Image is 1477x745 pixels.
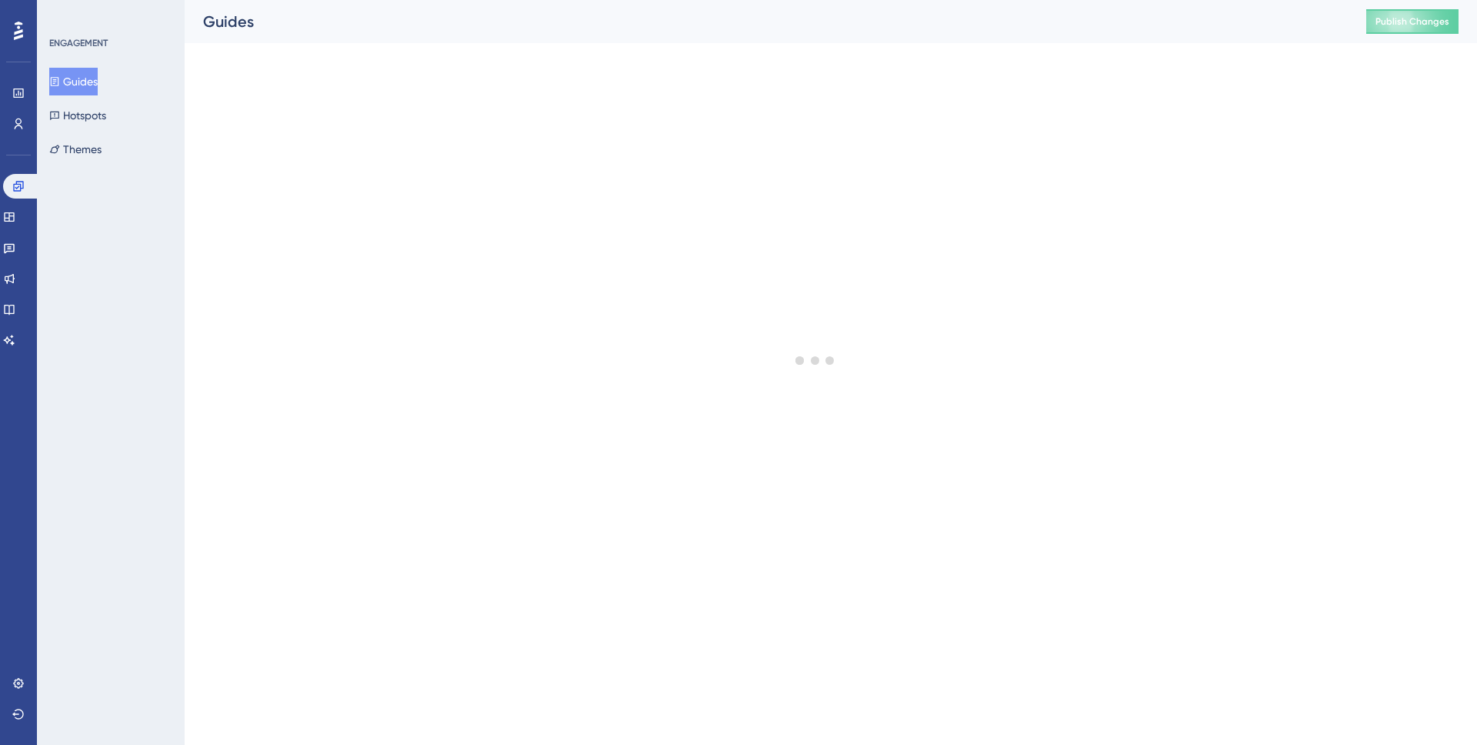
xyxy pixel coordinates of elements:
[49,68,98,95] button: Guides
[49,102,106,129] button: Hotspots
[1375,15,1449,28] span: Publish Changes
[1366,9,1459,34] button: Publish Changes
[49,135,102,163] button: Themes
[49,37,108,49] div: ENGAGEMENT
[203,11,1328,32] div: Guides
